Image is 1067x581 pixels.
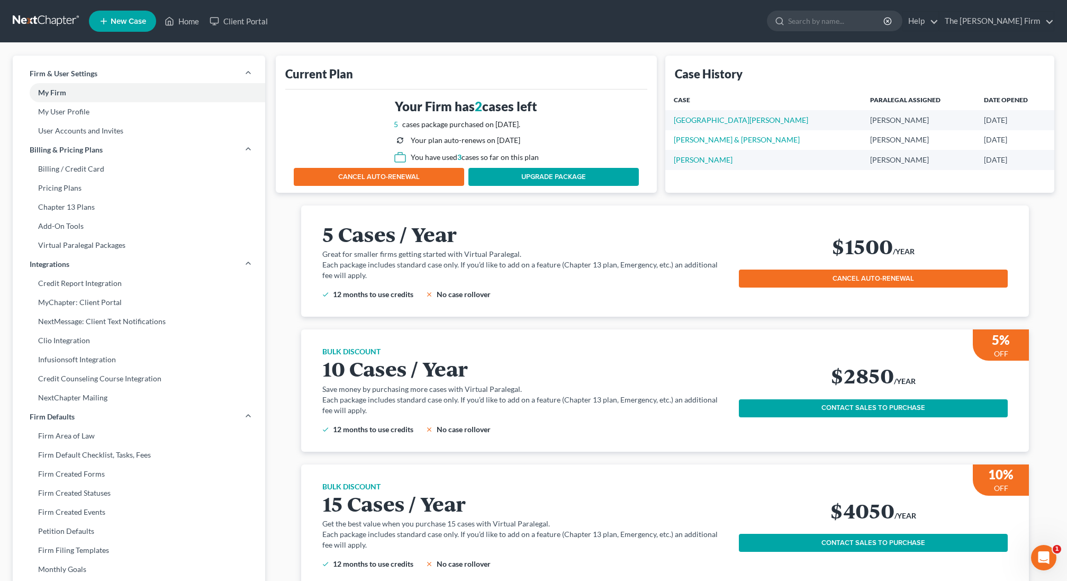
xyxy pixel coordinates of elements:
h6: /YEAR [893,246,915,257]
a: The [PERSON_NAME] Firm [939,12,1054,31]
h3: 5% [992,332,1010,348]
a: Monthly Goals [13,560,265,579]
span: 1 [1053,545,1061,553]
a: Firm Created Forms [13,464,265,484]
a: MyChapter: Client Portal [13,293,265,312]
a: User Accounts and Invites [13,121,265,140]
a: Add-On Tools [13,217,265,236]
a: Integrations [13,255,265,274]
a: [PERSON_NAME] & [PERSON_NAME] [674,135,800,144]
span: 2 [475,99,482,114]
a: My Firm [13,83,265,102]
a: My User Profile [13,102,265,121]
h2: $4050 [830,499,894,521]
span: No case rollover [437,425,491,434]
th: Case [665,89,862,110]
a: Firm Created Events [13,503,265,522]
div: cases package purchased on [DATE]. [402,119,520,130]
iframe: Intercom live chat [1031,545,1056,570]
span: 12 months to use credits [333,290,413,299]
a: Home [159,12,204,31]
span: No case rollover [437,290,491,299]
h2: $2850 [830,364,894,386]
div: You have used cases so far on this plan [411,152,539,163]
a: Credit Report Integration [13,274,265,293]
span: 12 months to use credits [333,559,413,568]
h3: 10% [988,466,1014,483]
h6: BULK DISCOUNT [322,481,726,492]
h6: /YEAR [894,376,916,387]
a: Pricing Plans [13,178,265,198]
p: OFF [994,483,1008,494]
a: NextMessage: Client Text Notifications [13,312,265,331]
p: Each package includes standard case only. If you’d like to add on a feature (Chapter 13 plan, Eme... [322,529,726,550]
span: No case rollover [437,559,491,568]
a: Client Portal [204,12,273,31]
h6: /YEAR [894,511,916,521]
h3: Your Firm has cases left [395,98,537,115]
a: Firm Default Checklist, Tasks, Fees [13,445,265,464]
h2: 10 Cases / Year [322,357,726,379]
a: Credit Counseling Course Integration [13,369,265,388]
span: 12 months to use credits [333,425,413,434]
p: Save money by purchasing more cases with Virtual Paralegal. [322,384,726,395]
span: Firm & User Settings [30,68,97,79]
a: Petition Defaults [13,522,265,541]
p: Get the best value when you purchase 15 cases with Virtual Paralegal. [322,519,726,529]
a: Firm Created Statuses [13,484,265,503]
th: Date Opened [975,89,1054,110]
span: 5 [394,119,398,130]
span: Integrations [30,259,69,270]
a: Billing & Pricing Plans [13,140,265,159]
div: Your plan auto-renews on [DATE] [411,135,520,146]
td: [PERSON_NAME] [862,150,975,169]
a: [PERSON_NAME] [674,155,733,164]
button: CANCEL AUTO-RENEWAL [294,168,464,186]
a: Firm Area of Law [13,426,265,445]
a: Firm Filing Templates [13,541,265,560]
h2: $1500 [831,235,893,257]
p: OFF [994,348,1008,359]
div: Current Plan [285,66,353,82]
p: Each package includes standard case only. If you’d like to add on a feature (Chapter 13 plan, Eme... [322,395,726,416]
p: Each package includes standard case only. If you’d like to add on a feature (Chapter 13 plan, Eme... [322,260,726,281]
button: CANCEL AUTO-RENEWAL [739,270,1008,288]
span: Billing & Pricing Plans [30,145,103,155]
a: [GEOGRAPHIC_DATA][PERSON_NAME] [674,115,808,124]
td: [DATE] [975,150,1054,169]
h2: 5 Cases / Year [322,222,726,245]
span: 3 [457,153,462,162]
a: NextChapter Mailing [13,388,265,407]
td: [PERSON_NAME] [862,130,975,150]
td: [DATE] [975,130,1054,150]
a: CONTACT SALES TO PURCHASE [739,534,1008,552]
a: Virtual Paralegal Packages [13,236,265,255]
a: CONTACT SALES TO PURCHASE [739,399,1008,417]
a: Firm & User Settings [13,64,265,83]
h6: BULK DISCOUNT [322,346,726,357]
td: [DATE] [975,110,1054,130]
a: Billing / Credit Card [13,159,265,178]
p: Great for smaller firms getting started with Virtual Paralegal. [322,249,726,260]
a: Infusionsoft Integration [13,350,265,369]
h2: 15 Cases / Year [322,492,726,514]
input: Search by name... [788,11,885,31]
span: New Case [111,17,146,25]
a: Chapter 13 Plans [13,198,265,217]
a: UPGRADE PACKAGE [468,168,639,186]
a: Clio Integration [13,331,265,350]
td: [PERSON_NAME] [862,110,975,130]
a: Firm Defaults [13,407,265,426]
a: Help [903,12,938,31]
div: Case History [675,66,743,82]
th: Paralegal Assigned [862,89,975,110]
span: Firm Defaults [30,412,75,422]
